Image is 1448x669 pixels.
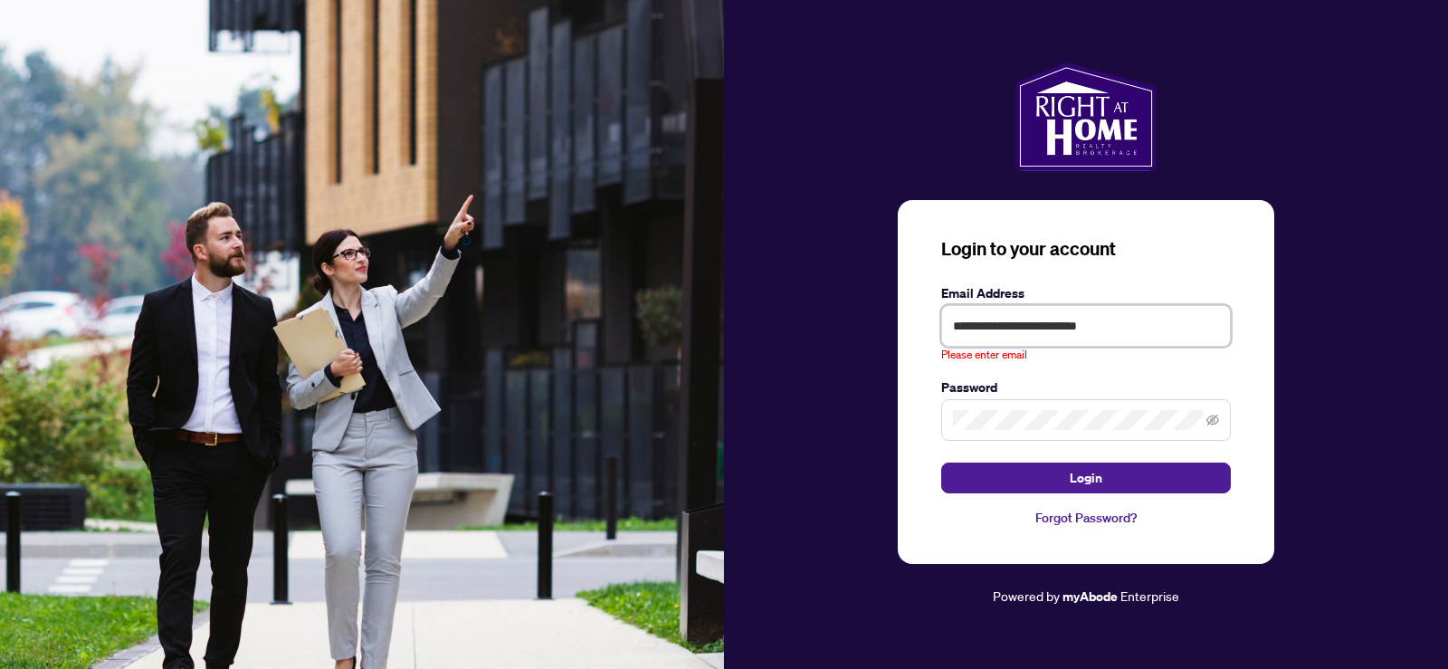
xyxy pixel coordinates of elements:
[993,588,1060,604] span: Powered by
[1206,414,1219,426] span: eye-invisible
[941,283,1231,303] label: Email Address
[1062,587,1118,607] a: myAbode
[941,463,1231,493] button: Login
[941,508,1231,528] a: Forgot Password?
[1120,588,1179,604] span: Enterprise
[941,236,1231,262] h3: Login to your account
[941,378,1231,397] label: Password
[941,347,1027,364] span: Please enter email
[1070,464,1102,492] span: Login
[1015,62,1156,171] img: ma-logo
